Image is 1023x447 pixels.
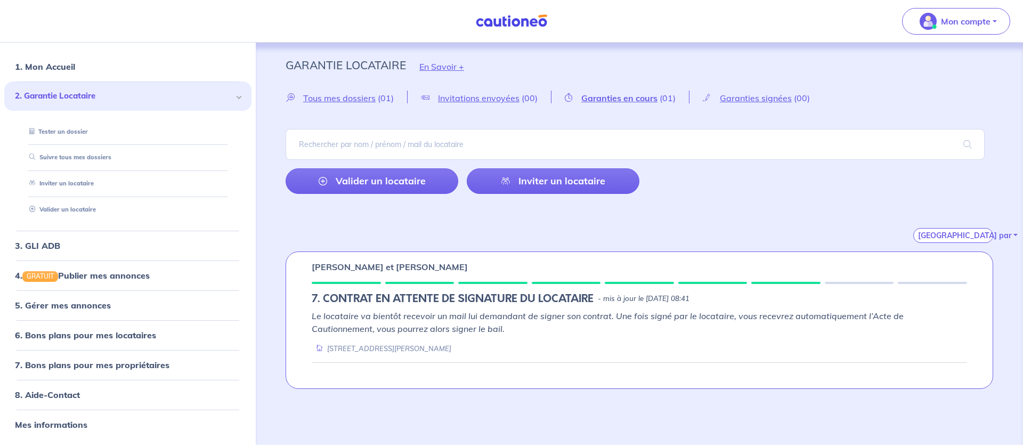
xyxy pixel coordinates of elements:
[15,330,156,340] a: 6. Bons plans pour mes locataires
[286,168,458,194] a: Valider un locataire
[15,270,150,281] a: 4.GRATUITPublier mes annonces
[17,175,239,192] div: Inviter un locataire
[312,311,904,334] em: Le locataire va bientôt recevoir un mail lui demandant de signer son contrat. Une fois signé par ...
[4,414,251,435] div: Mes informations
[4,384,251,405] div: 8. Aide-Contact
[551,93,689,103] a: Garanties en cours(01)
[312,292,967,305] div: state: RENTER-PAYMENT-METHOD-VALIDATED, Context: ,IS-GL-CAUTION
[598,294,689,304] p: - mis à jour le [DATE] 08:41
[15,300,111,311] a: 5. Gérer mes annonces
[312,261,468,273] p: [PERSON_NAME] et [PERSON_NAME]
[15,389,80,400] a: 8. Aide-Contact
[17,123,239,141] div: Tester un dossier
[660,93,676,103] span: (01)
[913,228,993,243] button: [GEOGRAPHIC_DATA] par
[408,93,551,103] a: Invitations envoyées(00)
[467,168,639,194] a: Inviter un locataire
[25,153,111,161] a: Suivre tous mes dossiers
[15,90,233,102] span: 2. Garantie Locataire
[951,129,985,159] span: search
[312,344,451,354] div: [STREET_ADDRESS][PERSON_NAME]
[15,61,75,72] a: 1. Mon Accueil
[286,93,407,103] a: Tous mes dossiers(01)
[312,292,594,305] h5: 7. CONTRAT EN ATTENTE DE SIGNATURE DU LOCATAIRE
[15,360,169,370] a: 7. Bons plans pour mes propriétaires
[4,82,251,111] div: 2. Garantie Locataire
[472,14,551,28] img: Cautioneo
[4,324,251,346] div: 6. Bons plans pour mes locataires
[303,93,376,103] span: Tous mes dossiers
[522,93,538,103] span: (00)
[4,56,251,77] div: 1. Mon Accueil
[689,93,823,103] a: Garanties signées(00)
[25,206,96,213] a: Valider un locataire
[794,93,810,103] span: (00)
[17,149,239,166] div: Suivre tous mes dossiers
[286,55,406,75] p: Garantie Locataire
[902,8,1010,35] button: illu_account_valid_menu.svgMon compte
[286,129,985,160] input: Rechercher par nom / prénom / mail du locataire
[4,295,251,316] div: 5. Gérer mes annonces
[15,419,87,430] a: Mes informations
[4,265,251,286] div: 4.GRATUITPublier mes annonces
[941,15,990,28] p: Mon compte
[720,93,792,103] span: Garanties signées
[17,201,239,218] div: Valider un locataire
[4,354,251,376] div: 7. Bons plans pour mes propriétaires
[4,235,251,256] div: 3. GLI ADB
[378,93,394,103] span: (01)
[920,13,937,30] img: illu_account_valid_menu.svg
[15,240,60,251] a: 3. GLI ADB
[438,93,519,103] span: Invitations envoyées
[25,180,94,187] a: Inviter un locataire
[581,93,657,103] span: Garanties en cours
[25,128,88,135] a: Tester un dossier
[406,51,477,82] button: En Savoir +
